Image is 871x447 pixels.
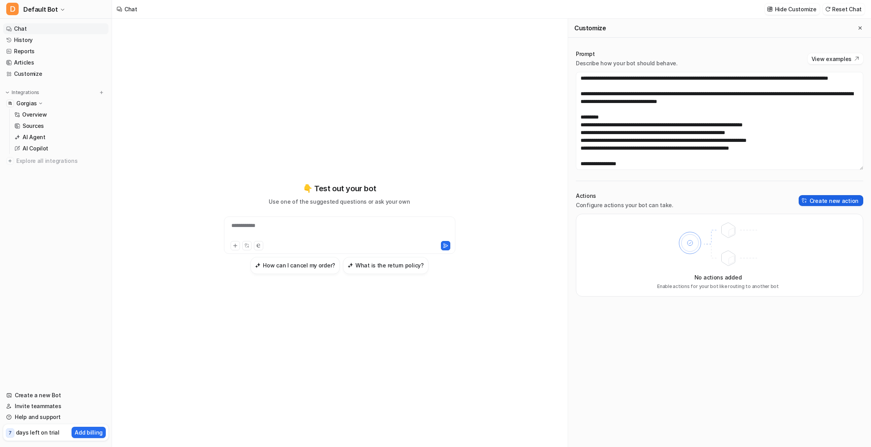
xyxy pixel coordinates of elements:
[348,262,353,268] img: What is the return policy?
[11,109,108,120] a: Overview
[22,111,47,119] p: Overview
[765,3,820,15] button: Hide Customize
[802,198,807,203] img: create-action-icon.svg
[23,4,58,15] span: Default Bot
[3,401,108,412] a: Invite teammates
[255,262,261,268] img: How can I cancel my order?
[124,5,137,13] div: Chat
[3,155,108,166] a: Explore all integrations
[5,90,10,95] img: expand menu
[23,122,44,130] p: Sources
[343,257,429,274] button: What is the return policy?What is the return policy?
[3,57,108,68] a: Articles
[99,90,104,95] img: menu_add.svg
[657,283,779,290] p: Enable actions for your bot like routing to another bot
[250,257,340,274] button: How can I cancel my order?How can I cancel my order?
[3,46,108,57] a: Reports
[3,23,108,34] a: Chat
[9,430,12,437] p: 7
[576,192,673,200] p: Actions
[855,23,865,33] button: Close flyout
[16,155,105,167] span: Explore all integrations
[574,24,606,32] h2: Customize
[576,59,678,67] p: Describe how your bot should behave.
[3,35,108,45] a: History
[825,6,831,12] img: reset
[16,100,37,107] p: Gorgias
[775,5,817,13] p: Hide Customize
[12,89,39,96] p: Integrations
[11,143,108,154] a: AI Copilot
[576,201,673,209] p: Configure actions your bot can take.
[3,412,108,423] a: Help and support
[269,197,410,206] p: Use one of the suggested questions or ask your own
[694,273,742,281] p: No actions added
[6,3,19,15] span: D
[808,53,863,64] button: View examples
[11,120,108,131] a: Sources
[8,101,12,106] img: Gorgias
[3,68,108,79] a: Customize
[355,261,424,269] h3: What is the return policy?
[303,183,376,194] p: 👇 Test out your bot
[23,145,48,152] p: AI Copilot
[823,3,865,15] button: Reset Chat
[3,390,108,401] a: Create a new Bot
[23,133,45,141] p: AI Agent
[11,132,108,143] a: AI Agent
[3,89,42,96] button: Integrations
[72,427,106,438] button: Add billing
[6,157,14,165] img: explore all integrations
[767,6,773,12] img: customize
[263,261,335,269] h3: How can I cancel my order?
[16,428,59,437] p: days left on trial
[799,195,863,206] button: Create new action
[576,50,678,58] p: Prompt
[75,428,103,437] p: Add billing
